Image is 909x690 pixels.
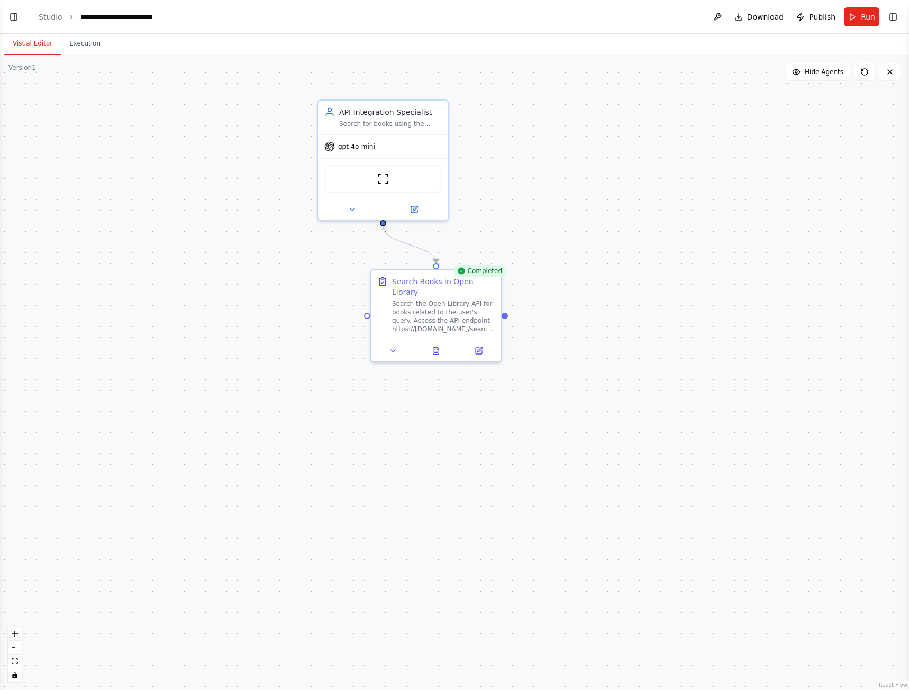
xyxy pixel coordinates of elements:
[392,276,495,297] div: Search Books in Open Library
[8,668,22,682] button: toggle interactivity
[338,142,375,151] span: gpt-4o-mini
[8,655,22,668] button: fit view
[377,173,389,185] img: ScrapeWebsiteTool
[8,641,22,655] button: zoom out
[747,12,784,22] span: Download
[317,99,449,221] div: API Integration SpecialistSearch for books using the Open Library API and provide detailed inform...
[378,226,441,263] g: Edge from 39a38e27-f3bc-49d9-b772-e2aac09a15ae to 666ee0cd-9d0b-47fa-b676-22a09a7ab853
[384,203,444,216] button: Open in side panel
[879,682,907,688] a: React Flow attribution
[8,627,22,641] button: zoom in
[414,344,459,357] button: View output
[339,107,442,117] div: API Integration Specialist
[730,7,788,26] button: Download
[886,10,901,24] button: Show right sidebar
[4,33,61,55] button: Visual Editor
[805,68,843,76] span: Hide Agents
[453,265,506,277] div: Completed
[39,12,153,22] nav: breadcrumb
[6,10,21,24] button: Show left sidebar
[61,33,109,55] button: Execution
[8,627,22,682] div: React Flow controls
[792,7,840,26] button: Publish
[392,299,495,333] div: Search the Open Library API for books related to the user's query. Access the API endpoint https:...
[370,269,502,362] div: CompletedSearch Books in Open LibrarySearch the Open Library API for books related to the user's ...
[339,120,442,128] div: Search for books using the Open Library API and provide detailed information about the search res...
[861,12,875,22] span: Run
[786,63,850,80] button: Hide Agents
[8,63,36,72] div: Version 1
[809,12,835,22] span: Publish
[460,344,497,357] button: Open in side panel
[39,13,62,21] a: Studio
[844,7,879,26] button: Run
